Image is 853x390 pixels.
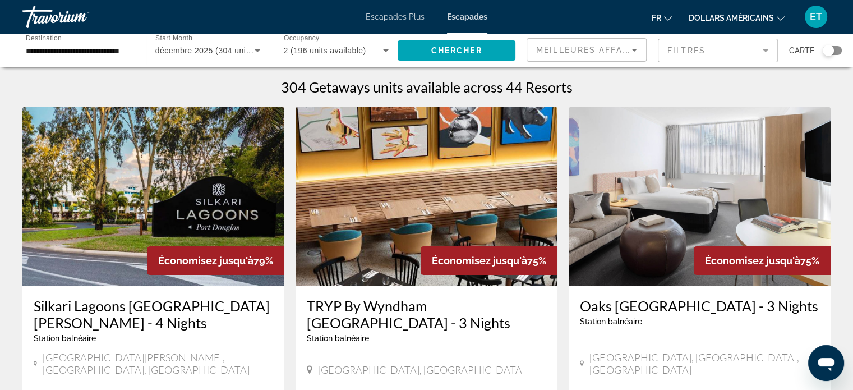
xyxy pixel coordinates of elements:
span: Carte [789,43,814,58]
a: Silkari Lagoons [GEOGRAPHIC_DATA][PERSON_NAME] - 4 Nights [34,297,273,331]
span: Station balnéaire [580,317,642,326]
button: Chercher [398,40,515,61]
span: Meilleures affaires [536,45,644,54]
span: [GEOGRAPHIC_DATA], [GEOGRAPHIC_DATA], [GEOGRAPHIC_DATA] [589,351,819,376]
font: dollars américains [689,13,774,22]
iframe: Bouton pour lancer la fenêtre de messagerie [808,345,844,381]
h1: 304 Getaways units available across 44 Resorts [281,79,573,95]
span: Destination [26,34,62,42]
span: Économisez jusqu'à [158,255,253,267]
div: 75% [421,246,557,275]
img: RV53O01X.jpg [296,107,557,286]
div: 75% [694,246,831,275]
mat-select: Sort by [536,43,637,57]
span: 2 (196 units available) [284,46,366,55]
img: RH37E01X.jpg [22,107,284,286]
span: Économisez jusqu'à [432,255,527,267]
button: Filter [658,38,778,63]
span: Occupancy [284,35,319,42]
button: Menu utilisateur [801,5,831,29]
button: Changer de devise [689,10,785,26]
span: Start Month [155,35,192,42]
a: TRYP By Wyndham [GEOGRAPHIC_DATA] - 3 Nights [307,297,546,331]
a: Oaks [GEOGRAPHIC_DATA] - 3 Nights [580,297,819,314]
span: Station balnéaire [307,334,369,343]
span: Chercher [431,46,482,55]
span: [GEOGRAPHIC_DATA], [GEOGRAPHIC_DATA] [318,364,525,376]
span: décembre 2025 (304 units available) [155,46,291,55]
span: [GEOGRAPHIC_DATA][PERSON_NAME], [GEOGRAPHIC_DATA], [GEOGRAPHIC_DATA] [43,351,273,376]
img: S144I01X.jpg [569,107,831,286]
span: Station balnéaire [34,334,96,343]
span: Économisez jusqu'à [705,255,800,267]
a: Escapades Plus [366,12,425,21]
font: fr [652,13,661,22]
font: ET [810,11,822,22]
div: 79% [147,246,284,275]
button: Changer de langue [652,10,672,26]
a: Escapades [447,12,487,21]
a: Travorium [22,2,135,31]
